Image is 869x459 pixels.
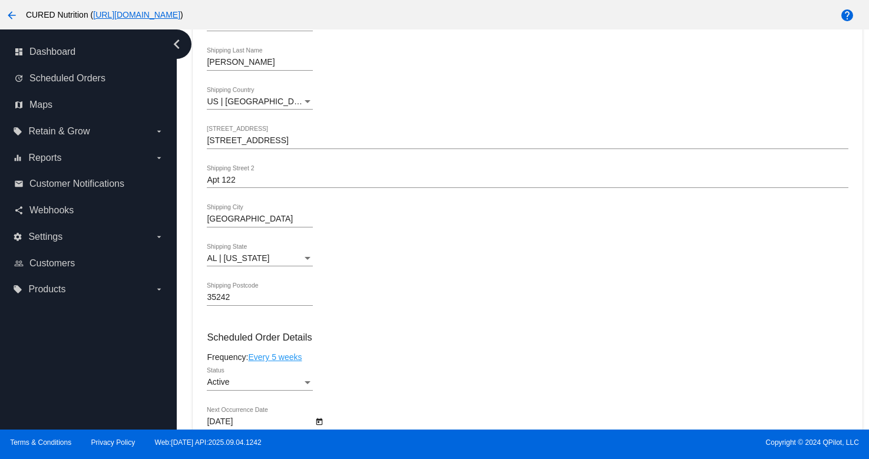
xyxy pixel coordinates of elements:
span: Retain & Grow [28,126,90,137]
mat-select: Shipping Country [207,97,313,107]
i: arrow_drop_down [154,153,164,163]
i: people_outline [14,259,24,268]
span: Copyright © 2024 QPilot, LLC [445,438,859,447]
a: Terms & Conditions [10,438,71,447]
button: Open calendar [313,415,325,427]
a: Privacy Policy [91,438,136,447]
span: Scheduled Orders [29,73,105,84]
input: Shipping City [207,214,313,224]
input: Shipping Postcode [207,293,313,302]
i: equalizer [13,153,22,163]
i: email [14,179,24,189]
mat-icon: arrow_back [5,8,19,22]
i: local_offer [13,127,22,136]
a: Web:[DATE] API:2025.09.04.1242 [155,438,262,447]
span: Reports [28,153,61,163]
i: settings [13,232,22,242]
i: arrow_drop_down [154,127,164,136]
i: chevron_left [167,35,186,54]
a: update Scheduled Orders [14,69,164,88]
div: Frequency: [207,352,848,362]
a: email Customer Notifications [14,174,164,193]
a: map Maps [14,95,164,114]
a: dashboard Dashboard [14,42,164,61]
span: Webhooks [29,205,74,216]
i: local_offer [13,285,22,294]
span: Settings [28,232,62,242]
i: dashboard [14,47,24,57]
input: Shipping Last Name [207,58,313,67]
input: Shipping Street 2 [207,176,848,185]
a: [URL][DOMAIN_NAME] [93,10,180,19]
span: Maps [29,100,52,110]
span: Products [28,284,65,295]
span: CURED Nutrition ( ) [26,10,183,19]
mat-select: Shipping State [207,254,313,263]
i: arrow_drop_down [154,232,164,242]
input: Shipping Street 1 [207,136,848,146]
span: AL | [US_STATE] [207,253,269,263]
span: Customers [29,258,75,269]
span: Active [207,377,229,387]
a: share Webhooks [14,201,164,220]
i: share [14,206,24,215]
span: US | [GEOGRAPHIC_DATA] [207,97,311,106]
span: Customer Notifications [29,179,124,189]
mat-select: Status [207,378,313,387]
h3: Scheduled Order Details [207,332,848,343]
input: Next Occurrence Date [207,417,313,427]
mat-icon: help [840,8,854,22]
span: Dashboard [29,47,75,57]
i: arrow_drop_down [154,285,164,294]
a: people_outline Customers [14,254,164,273]
i: map [14,100,24,110]
a: Every 5 weeks [248,352,302,362]
i: update [14,74,24,83]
